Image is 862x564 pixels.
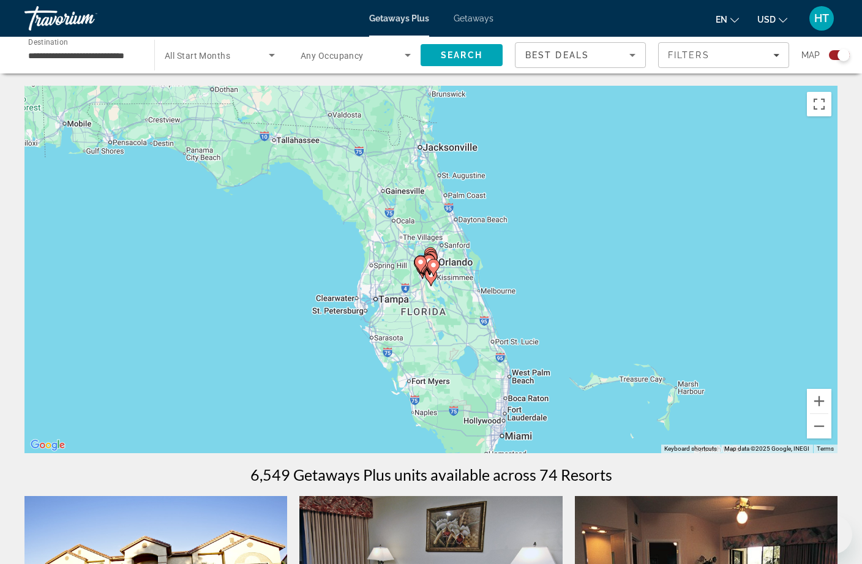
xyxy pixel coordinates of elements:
[807,414,831,438] button: Zoom out
[454,13,493,23] a: Getaways
[165,51,230,61] span: All Start Months
[807,92,831,116] button: Toggle fullscreen view
[724,445,809,452] span: Map data ©2025 Google, INEGI
[757,10,787,28] button: Change currency
[28,37,68,46] span: Destination
[301,51,364,61] span: Any Occupancy
[817,445,834,452] a: Terms (opens in new tab)
[441,50,482,60] span: Search
[806,6,838,31] button: User Menu
[716,15,727,24] span: en
[421,44,503,66] button: Search
[814,12,829,24] span: HT
[28,437,68,453] a: Open this area in Google Maps (opens a new window)
[658,42,789,68] button: Filters
[757,15,776,24] span: USD
[24,2,147,34] a: Travorium
[813,515,852,554] iframe: Button to launch messaging window
[668,50,710,60] span: Filters
[716,10,739,28] button: Change language
[664,445,717,453] button: Keyboard shortcuts
[801,47,820,64] span: Map
[250,465,612,484] h1: 6,549 Getaways Plus units available across 74 Resorts
[369,13,429,23] a: Getaways Plus
[28,48,138,63] input: Select destination
[525,50,589,60] span: Best Deals
[28,437,68,453] img: Google
[525,48,635,62] mat-select: Sort by
[807,389,831,413] button: Zoom in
